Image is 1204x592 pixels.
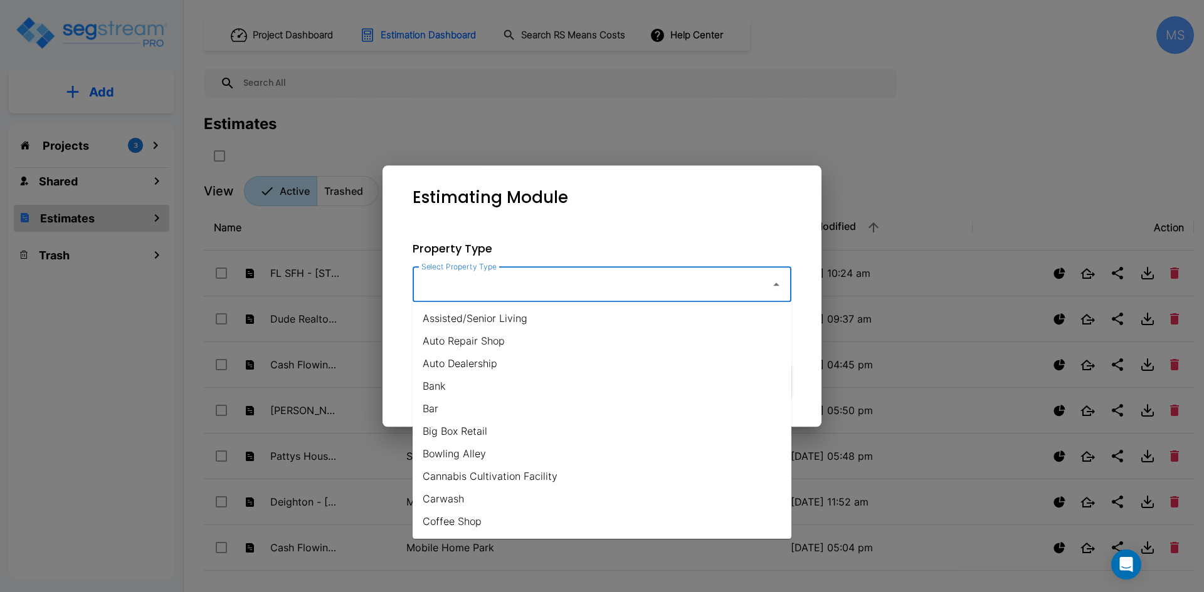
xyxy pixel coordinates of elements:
li: Bank [413,375,791,397]
li: Auto Repair Shop [413,330,791,352]
li: Cannabis Cultivation Facility [413,465,791,487]
li: Coffee Shop [413,510,791,532]
li: Big Box Retail [413,420,791,442]
p: Property Type [413,240,791,257]
li: Bar [413,397,791,420]
div: Open Intercom Messenger [1111,549,1141,579]
li: Bowling Alley [413,442,791,465]
li: Carwash [413,487,791,510]
label: Select Property Type [421,261,497,272]
li: Auto Dealership [413,352,791,375]
li: Assisted/Senior Living [413,307,791,330]
p: Estimating Module [413,185,568,210]
li: Commercial Condos - Interiors Only [413,532,791,555]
